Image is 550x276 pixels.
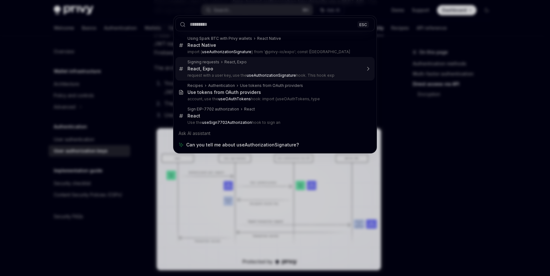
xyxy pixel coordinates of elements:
[208,83,235,88] div: Authentication
[187,49,361,54] p: import { } from '@privy-io/expo'; const {[GEOGRAPHIC_DATA]
[247,73,296,78] b: useAuthorizationSignature
[187,66,213,72] div: React, Expo
[240,83,303,88] div: Use tokens from OAuth providers
[357,21,369,28] div: ESC
[202,49,251,54] b: useAuthorizationSignature
[187,89,261,95] div: Use tokens from OAuth providers
[186,142,299,148] span: Can you tell me about useAuthorizationSignature?
[187,96,361,102] p: account, use the hook: import {useOAuthTokens, type
[257,36,281,41] div: React Native
[187,107,239,112] div: Sign EIP-7702 authorization
[224,60,247,65] div: React, Expo
[175,128,375,139] div: Ask AI assistant
[187,42,216,48] div: React Native
[218,96,251,101] b: useOAuthTokens
[187,36,252,41] div: Using Spark BTC with Privy wallets
[187,113,200,119] div: React
[244,107,255,112] div: React
[187,60,219,65] div: Signing requests
[187,73,361,78] p: request with a user key, use the hook. This hook exp
[202,120,252,125] b: useSign7702Authorization
[187,83,203,88] div: Recipes
[187,120,361,125] p: Use the hook to sign an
